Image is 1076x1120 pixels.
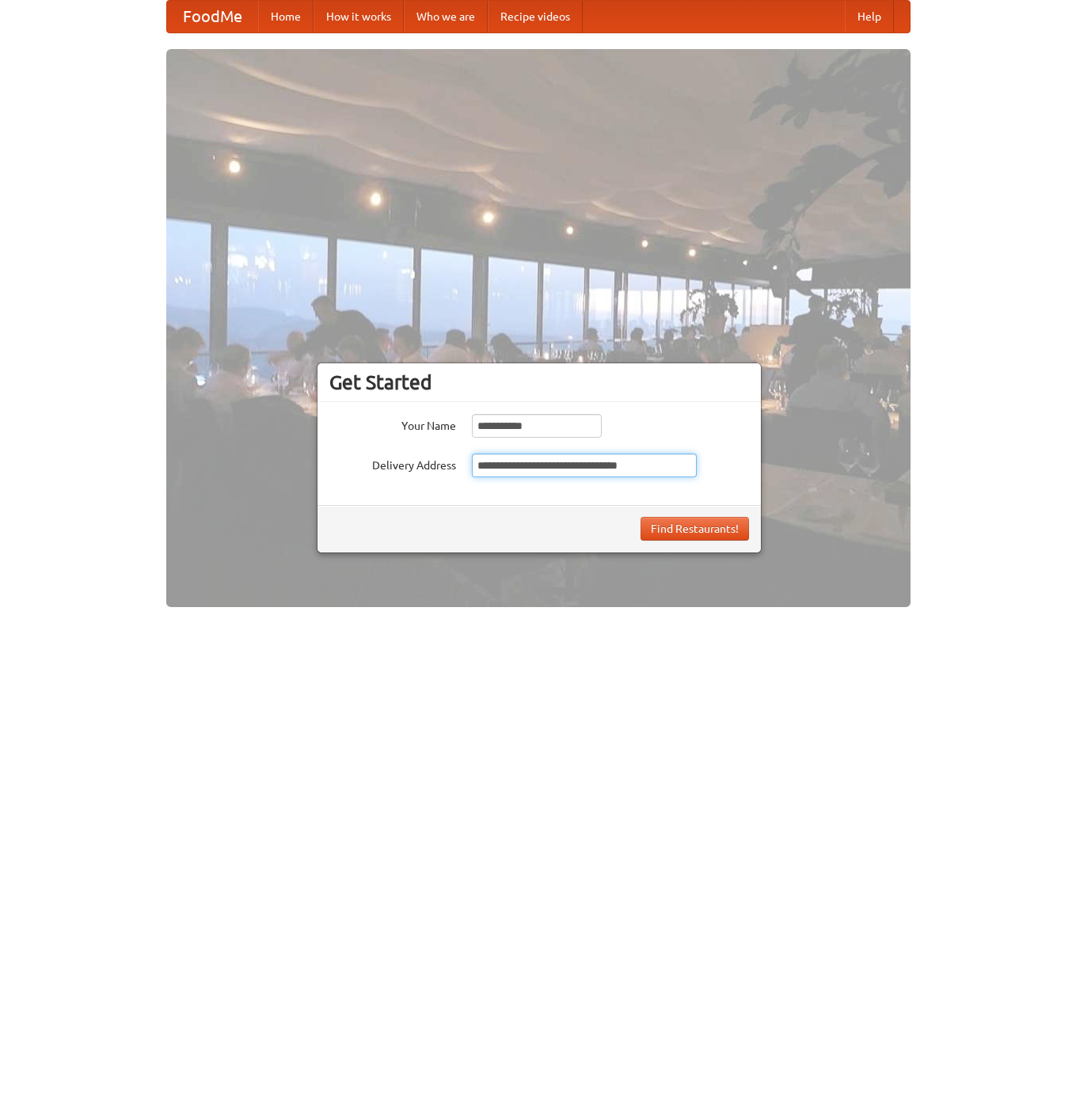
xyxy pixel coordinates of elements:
a: Who we are [404,1,488,32]
a: Recipe videos [488,1,583,32]
a: Help [845,1,894,32]
a: How it works [314,1,404,32]
a: FoodMe [167,1,258,32]
h3: Get Started [329,370,749,394]
label: Your Name [329,414,456,434]
label: Delivery Address [329,454,456,473]
button: Find Restaurants! [641,517,749,541]
a: Home [258,1,314,32]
